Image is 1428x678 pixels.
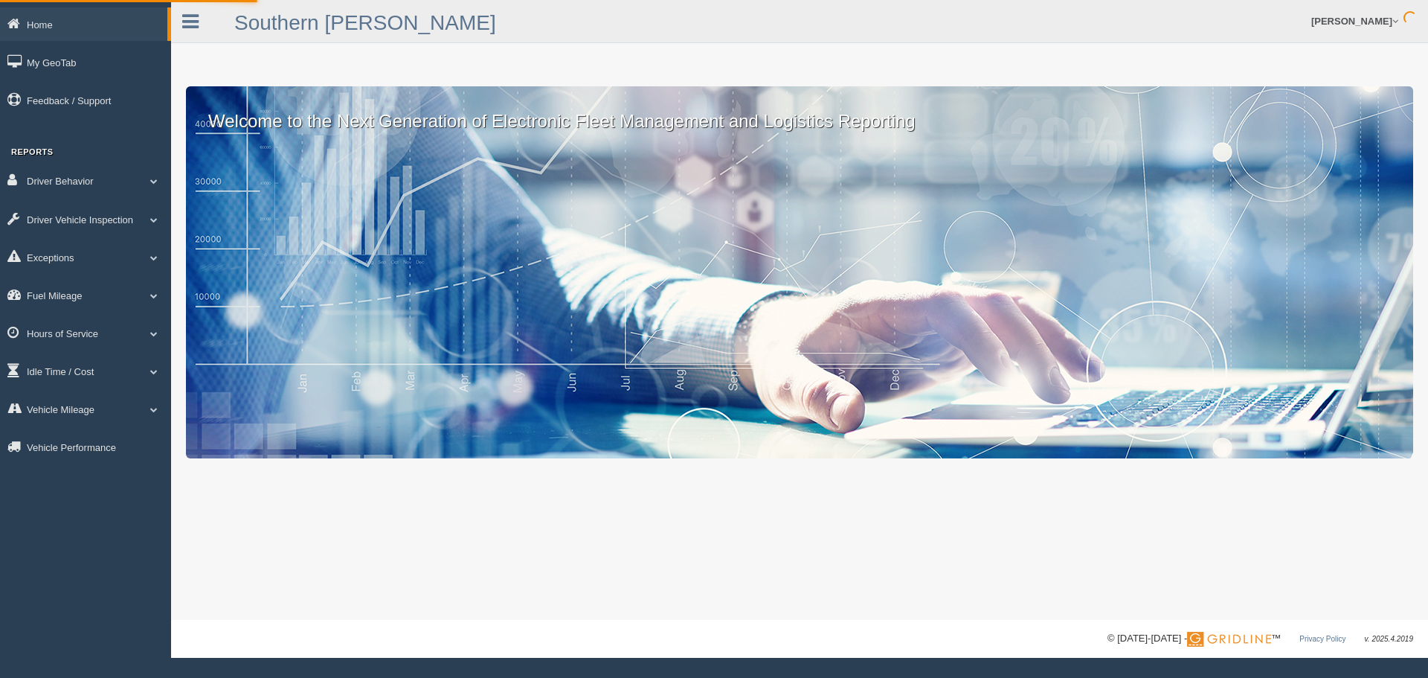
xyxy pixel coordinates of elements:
[1107,631,1413,647] div: © [DATE]-[DATE] - ™
[234,11,496,34] a: Southern [PERSON_NAME]
[1187,632,1271,647] img: Gridline
[1299,635,1345,643] a: Privacy Policy
[1365,635,1413,643] span: v. 2025.4.2019
[186,86,1413,134] p: Welcome to the Next Generation of Electronic Fleet Management and Logistics Reporting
